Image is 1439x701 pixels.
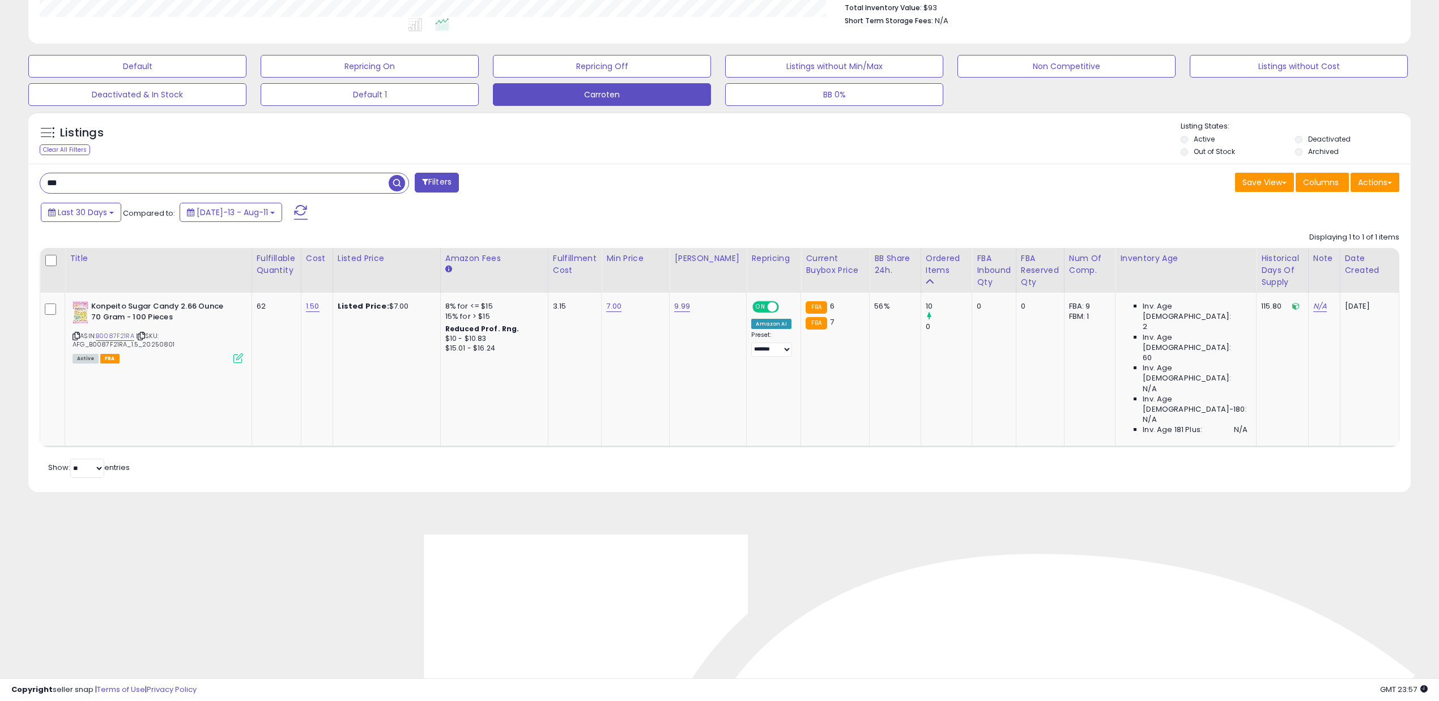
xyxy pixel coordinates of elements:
[73,301,88,324] img: 51k5-JPSEHL._SL40_.jpg
[91,301,229,325] b: Konpeito Sugar Candy 2.66 Ounce 70 Gram - 100 Pieces
[1308,147,1339,156] label: Archived
[751,331,792,357] div: Preset:
[257,253,296,276] div: Fulfillable Quantity
[1194,134,1215,144] label: Active
[1120,253,1251,264] div: Inventory Age
[926,253,968,276] div: Ordered Items
[1143,353,1152,363] span: 60
[806,317,827,330] small: FBA
[493,83,711,106] button: Carroten
[1296,173,1349,192] button: Columns
[1351,173,1399,192] button: Actions
[553,253,597,276] div: Fulfillment Cost
[1261,301,1300,311] div: 115.80
[1181,121,1411,132] p: Listing States:
[96,331,134,341] a: B0087F21RA
[1313,253,1335,264] div: Note
[197,207,268,218] span: [DATE]-13 - Aug-11
[1303,177,1339,188] span: Columns
[1143,301,1248,322] span: Inv. Age [DEMOGRAPHIC_DATA]:
[845,16,933,25] b: Short Term Storage Fees:
[751,253,796,264] div: Repricing
[725,55,943,78] button: Listings without Min/Max
[957,55,1176,78] button: Non Competitive
[874,253,916,276] div: BB Share 24h.
[60,125,104,141] h5: Listings
[73,354,99,364] span: All listings currently available for purchase on Amazon
[73,301,243,362] div: ASIN:
[935,15,948,26] span: N/A
[445,311,539,322] div: 15% for > $15
[1143,394,1248,414] span: Inv. Age [DEMOGRAPHIC_DATA]-180:
[48,462,130,473] span: Show: entries
[1234,425,1248,435] span: N/A
[306,253,328,264] div: Cost
[445,264,452,275] small: Amazon Fees.
[1235,173,1294,192] button: Save View
[123,208,175,219] span: Compared to:
[180,203,282,222] button: [DATE]-13 - Aug-11
[445,324,520,334] b: Reduced Prof. Rng.
[445,253,543,264] div: Amazon Fees
[1069,311,1107,322] div: FBM: 1
[977,253,1011,288] div: FBA inbound Qty
[1069,253,1111,276] div: Num of Comp.
[874,301,912,311] div: 56%
[1313,301,1327,312] a: N/A
[606,253,665,264] div: Min Price
[674,253,742,264] div: [PERSON_NAME]
[806,253,865,276] div: Current Buybox Price
[70,253,247,264] div: Title
[674,301,690,312] a: 9.99
[777,302,795,312] span: OFF
[338,301,432,311] div: $7.00
[445,334,539,344] div: $10 - $10.83
[1143,425,1202,435] span: Inv. Age 181 Plus:
[754,302,768,312] span: ON
[1143,322,1147,332] span: 2
[1021,301,1055,311] div: 0
[1069,301,1107,311] div: FBA: 9
[1143,363,1248,383] span: Inv. Age [DEMOGRAPHIC_DATA]:
[261,83,479,106] button: Default 1
[926,301,972,311] div: 10
[1190,55,1408,78] button: Listings without Cost
[338,253,436,264] div: Listed Price
[1345,301,1390,311] div: [DATE]
[1261,253,1304,288] div: Historical Days Of Supply
[493,55,711,78] button: Repricing Off
[751,319,791,329] div: Amazon AI
[1143,384,1156,394] span: N/A
[40,144,90,155] div: Clear All Filters
[1309,232,1399,243] div: Displaying 1 to 1 of 1 items
[926,322,972,332] div: 0
[1194,147,1235,156] label: Out of Stock
[977,301,1007,311] div: 0
[41,203,121,222] button: Last 30 Days
[445,344,539,353] div: $15.01 - $16.24
[725,83,943,106] button: BB 0%
[553,301,593,311] div: 3.15
[306,301,320,312] a: 1.50
[845,3,922,12] b: Total Inventory Value:
[806,301,827,314] small: FBA
[28,83,246,106] button: Deactivated & In Stock
[830,317,834,327] span: 7
[415,173,459,193] button: Filters
[1143,332,1248,353] span: Inv. Age [DEMOGRAPHIC_DATA]:
[58,207,107,218] span: Last 30 Days
[261,55,479,78] button: Repricing On
[1345,253,1394,276] div: Date Created
[1143,414,1156,425] span: N/A
[1308,134,1351,144] label: Deactivated
[1021,253,1059,288] div: FBA Reserved Qty
[338,301,389,311] b: Listed Price:
[257,301,292,311] div: 62
[606,301,621,312] a: 7.00
[100,354,120,364] span: FBA
[28,55,246,78] button: Default
[830,301,835,311] span: 6
[445,301,539,311] div: 8% for <= $15
[73,331,175,348] span: | SKU: AFG_B0087F21RA_1.5_20250801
